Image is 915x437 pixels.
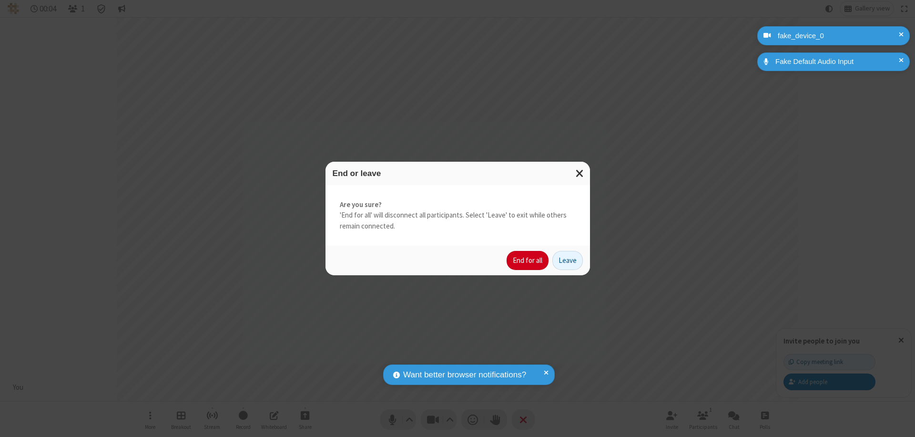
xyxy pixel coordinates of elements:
[325,185,590,246] div: 'End for all' will disconnect all participants. Select 'Leave' to exit while others remain connec...
[772,56,903,67] div: Fake Default Audio Input
[340,199,576,210] strong: Are you sure?
[552,251,583,270] button: Leave
[507,251,549,270] button: End for all
[333,169,583,178] h3: End or leave
[570,162,590,185] button: Close modal
[774,31,903,42] div: fake_device_0
[403,369,526,381] span: Want better browser notifications?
